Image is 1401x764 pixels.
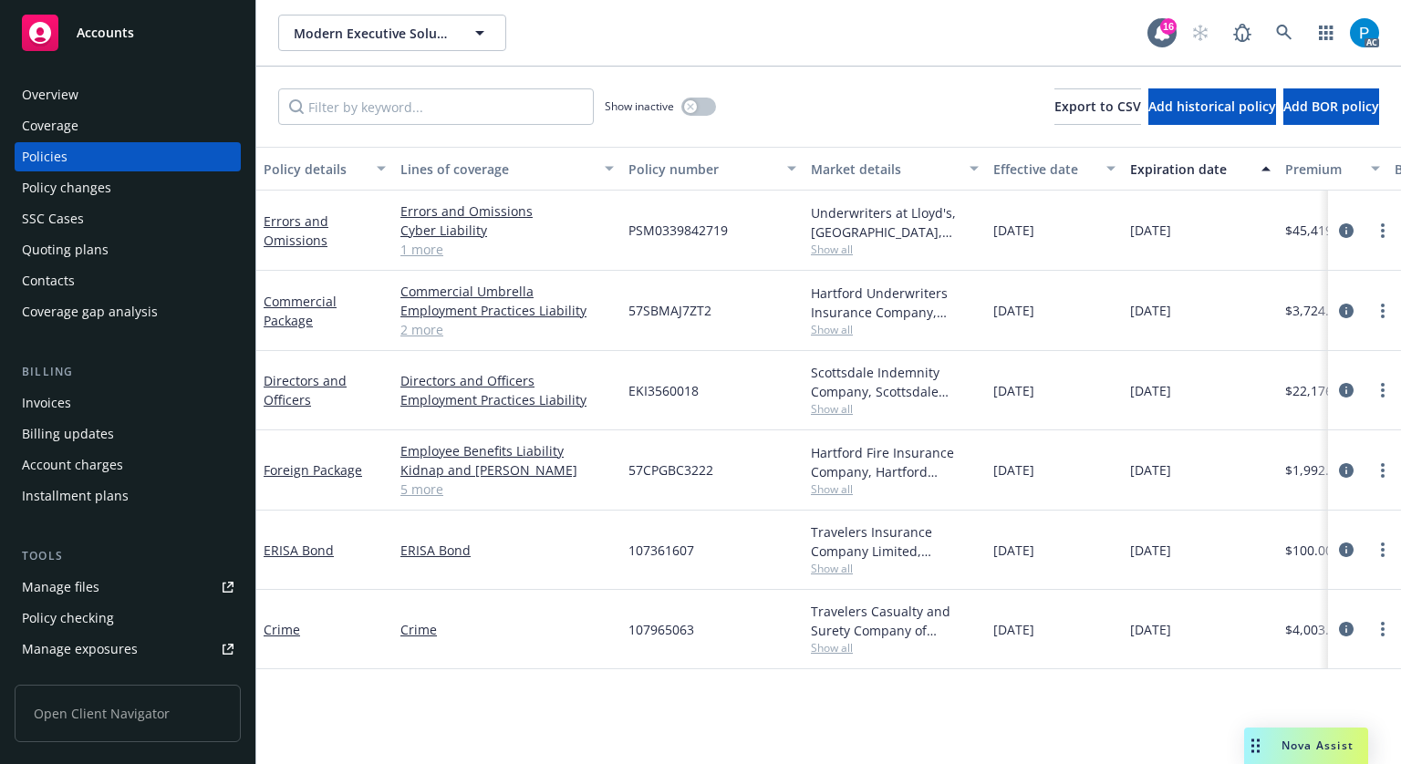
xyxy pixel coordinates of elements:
div: Travelers Casualty and Surety Company of America, Travelers Insurance [811,602,979,640]
span: $4,003.00 [1285,620,1344,639]
button: Premium [1278,147,1387,191]
div: Policies [22,142,67,171]
span: [DATE] [993,381,1034,400]
span: Open Client Navigator [15,685,241,742]
a: Commercial Package [264,293,337,329]
button: Add historical policy [1148,88,1276,125]
button: Add BOR policy [1283,88,1379,125]
a: more [1372,379,1394,401]
a: ERISA Bond [264,542,334,559]
div: Invoices [22,388,71,418]
span: [DATE] [993,460,1034,480]
div: 16 [1160,18,1177,35]
span: [DATE] [1130,460,1171,480]
a: more [1372,539,1394,561]
button: Lines of coverage [393,147,621,191]
a: 1 more [400,240,614,259]
a: SSC Cases [15,204,241,233]
a: Directors and Officers [400,371,614,390]
div: Account charges [22,450,123,480]
div: Overview [22,80,78,109]
a: Search [1266,15,1302,51]
span: EKI3560018 [628,381,699,400]
div: Tools [15,547,241,565]
span: Show all [811,561,979,576]
div: Drag to move [1244,728,1267,764]
div: Policy changes [22,173,111,202]
a: circleInformation [1335,618,1357,640]
a: Start snowing [1182,15,1219,51]
span: Show inactive [605,98,674,114]
span: Accounts [77,26,134,40]
a: Switch app [1308,15,1344,51]
a: Employment Practices Liability [400,301,614,320]
a: Report a Bug [1224,15,1261,51]
a: Cyber Liability [400,221,614,240]
a: Coverage gap analysis [15,297,241,326]
a: Installment plans [15,481,241,511]
span: Show all [811,242,979,257]
div: Manage certificates [22,666,141,695]
span: Add historical policy [1148,98,1276,115]
div: SSC Cases [22,204,84,233]
div: Effective date [993,160,1095,179]
button: Expiration date [1123,147,1278,191]
a: Errors and Omissions [264,212,328,249]
img: photo [1350,18,1379,47]
span: [DATE] [993,301,1034,320]
div: Policy checking [22,604,114,633]
a: more [1372,618,1394,640]
span: Show all [811,322,979,337]
span: Show all [811,401,979,417]
a: Commercial Umbrella [400,282,614,301]
span: [DATE] [1130,541,1171,560]
div: Manage files [22,573,99,602]
span: Show all [811,640,979,656]
a: 5 more [400,480,614,499]
span: Modern Executive Solutions [294,24,451,43]
div: Hartford Fire Insurance Company, Hartford Insurance Group [811,443,979,481]
div: Lines of coverage [400,160,594,179]
span: $1,992.00 [1285,460,1344,480]
div: Coverage [22,111,78,140]
span: [DATE] [993,541,1034,560]
a: Billing updates [15,419,241,449]
a: Accounts [15,7,241,58]
a: Foreign Package [264,461,362,479]
div: Contacts [22,266,75,295]
span: [DATE] [1130,221,1171,240]
a: 2 more [400,320,614,339]
button: Nova Assist [1244,728,1368,764]
a: circleInformation [1335,539,1357,561]
a: more [1372,220,1394,242]
a: Coverage [15,111,241,140]
a: Manage exposures [15,635,241,664]
span: Add BOR policy [1283,98,1379,115]
span: 57SBMAJ7ZT2 [628,301,711,320]
div: Premium [1285,160,1360,179]
button: Policy number [621,147,804,191]
a: circleInformation [1335,379,1357,401]
a: Employment Practices Liability [400,390,614,409]
span: 57CPGBC3222 [628,460,713,480]
a: circleInformation [1335,220,1357,242]
div: Policy number [628,160,776,179]
div: Expiration date [1130,160,1251,179]
div: Installment plans [22,481,129,511]
button: Export to CSV [1054,88,1141,125]
span: [DATE] [1130,301,1171,320]
div: Scottsdale Indemnity Company, Scottsdale Insurance Company (Nationwide), CRC Group [811,363,979,401]
span: $45,419.00 [1285,221,1351,240]
span: $3,724.00 [1285,301,1344,320]
div: Policy details [264,160,366,179]
span: [DATE] [1130,381,1171,400]
div: Coverage gap analysis [22,297,158,326]
a: Kidnap and [PERSON_NAME] [400,460,614,480]
div: Hartford Underwriters Insurance Company, Hartford Insurance Group [811,284,979,322]
a: circleInformation [1335,459,1357,481]
a: Policy changes [15,173,241,202]
a: Employee Benefits Liability [400,441,614,460]
span: PSM0339842719 [628,221,728,240]
div: Manage exposures [22,635,138,664]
